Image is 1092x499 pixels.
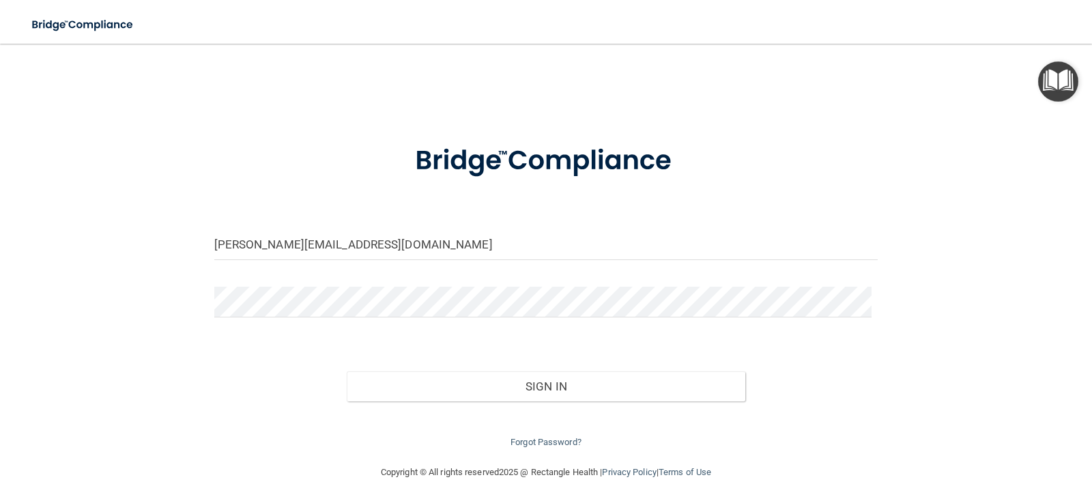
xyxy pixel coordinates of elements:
[214,229,878,260] input: Email
[297,451,795,494] div: Copyright © All rights reserved 2025 @ Rectangle Health | |
[511,437,581,447] a: Forgot Password?
[856,408,1076,463] iframe: Drift Widget Chat Controller
[347,371,745,401] button: Sign In
[387,126,705,197] img: bridge_compliance_login_screen.278c3ca4.svg
[659,467,711,477] a: Terms of Use
[20,11,146,39] img: bridge_compliance_login_screen.278c3ca4.svg
[602,467,656,477] a: Privacy Policy
[1038,61,1078,102] button: Open Resource Center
